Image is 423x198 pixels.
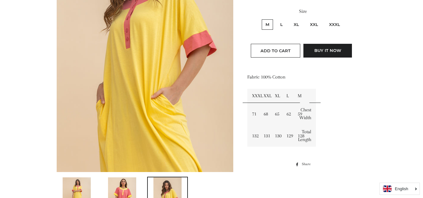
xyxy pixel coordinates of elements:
[302,161,314,168] span: Share
[276,19,286,30] label: L
[293,103,305,125] td: 59
[325,19,344,30] label: XXXL
[259,125,271,147] td: 131
[383,185,416,192] a: English
[305,103,316,125] td: Chest Width
[261,48,291,53] span: Add to Cart
[247,89,259,103] td: XXXL
[259,103,271,125] td: 68
[395,187,408,191] i: English
[270,125,282,147] td: 130
[282,125,293,147] td: 129
[247,73,359,81] p: Fabric 100% Cotton
[290,19,303,30] label: XL
[270,89,282,103] td: XL
[262,19,273,30] label: M
[306,19,322,30] label: XXL
[282,89,293,103] td: L
[282,103,293,125] td: 62
[270,103,282,125] td: 65
[305,125,316,147] td: Total Length
[247,8,359,15] label: Size
[247,103,259,125] td: 71
[247,125,259,147] td: 132
[259,89,271,103] td: XXL
[293,125,305,147] td: 128
[293,89,305,103] td: M
[251,44,300,58] button: Add to Cart
[303,44,352,58] button: Buy it now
